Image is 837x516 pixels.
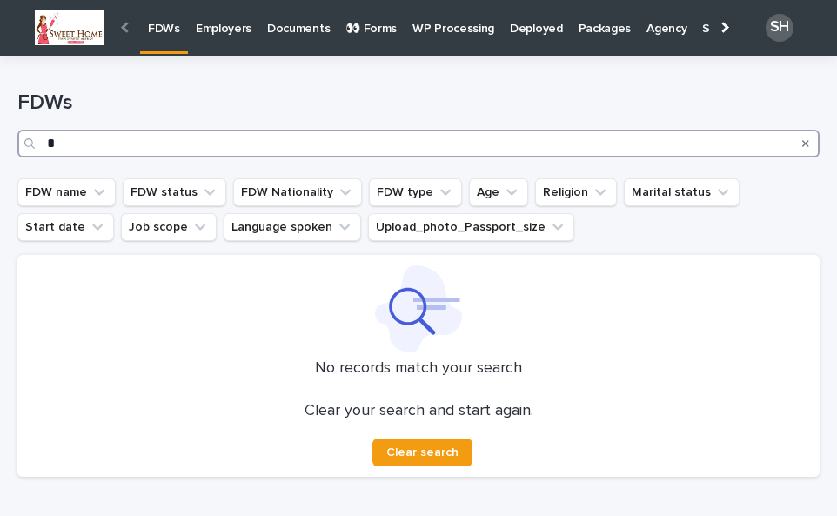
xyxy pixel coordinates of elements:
span: Clear search [386,446,459,459]
input: Search [17,130,820,157]
p: Clear your search and start again. [305,402,533,421]
button: Age [469,178,528,206]
div: SH [766,14,793,42]
button: FDW Nationality [233,178,362,206]
button: Marital status [624,178,740,206]
button: FDW type [369,178,462,206]
p: No records match your search [28,359,809,379]
button: Religion [535,178,617,206]
button: Upload_photo_Passport_size [368,213,574,241]
h1: FDWs [17,90,820,116]
img: tAodaeAvae7hu8a1MtpPv0wiq_-UYdT18Q3bbGPnY9k [35,10,104,45]
button: Start date [17,213,114,241]
button: Language spoken [224,213,361,241]
button: FDW status [123,178,226,206]
button: Clear search [372,439,472,466]
button: FDW name [17,178,116,206]
button: Job scope [121,213,217,241]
